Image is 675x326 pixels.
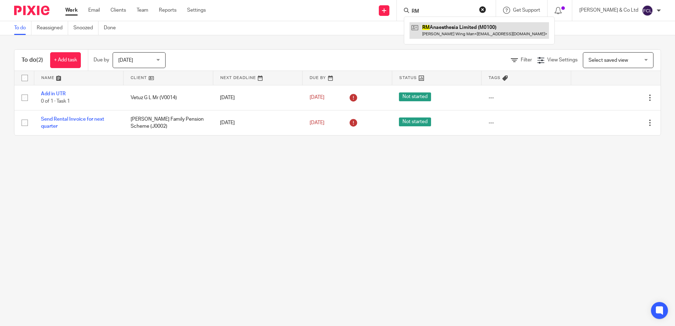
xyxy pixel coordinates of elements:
[187,7,206,14] a: Settings
[41,117,104,129] a: Send Rental Invoice for next quarter
[411,8,474,15] input: Search
[399,117,431,126] span: Not started
[41,99,70,104] span: 0 of 1 · Task 1
[159,7,177,14] a: Reports
[513,8,540,13] span: Get Support
[521,58,532,62] span: Filter
[14,21,31,35] a: To do
[41,91,66,96] a: Add in UTR
[579,7,638,14] p: [PERSON_NAME] & Co Ltd
[37,21,68,35] a: Reassigned
[547,58,578,62] span: View Settings
[399,92,431,101] span: Not started
[642,5,653,16] img: svg%3E
[310,95,324,100] span: [DATE]
[73,21,98,35] a: Snoozed
[88,7,100,14] a: Email
[589,58,628,63] span: Select saved view
[489,76,501,80] span: Tags
[124,110,213,135] td: [PERSON_NAME] Family Pension Scheme (J0002)
[310,120,324,125] span: [DATE]
[489,119,564,126] div: ---
[110,7,126,14] a: Clients
[94,56,109,64] p: Due by
[14,6,49,15] img: Pixie
[213,110,303,135] td: [DATE]
[489,94,564,101] div: ---
[104,21,121,35] a: Done
[137,7,148,14] a: Team
[124,85,213,110] td: Vetuz G L Mr (V0014)
[50,52,81,68] a: + Add task
[22,56,43,64] h1: To do
[36,57,43,63] span: (2)
[213,85,303,110] td: [DATE]
[118,58,133,63] span: [DATE]
[65,7,78,14] a: Work
[479,6,486,13] button: Clear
